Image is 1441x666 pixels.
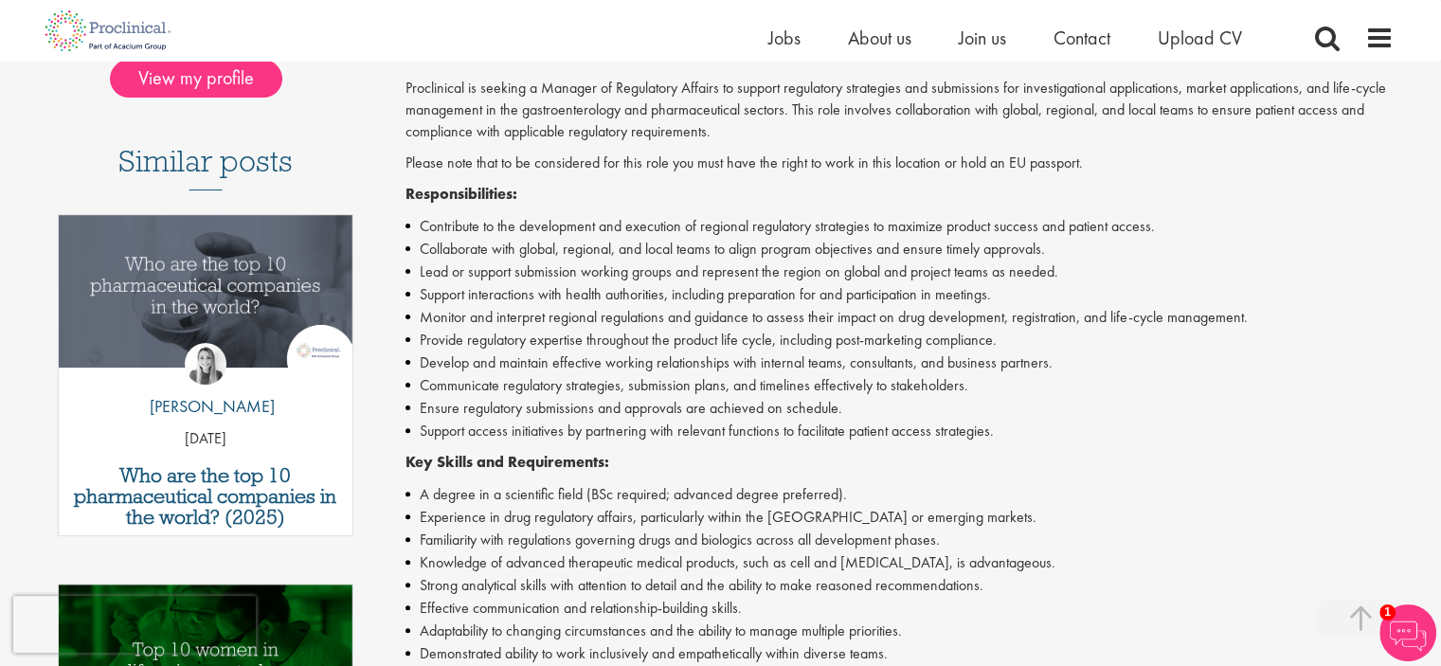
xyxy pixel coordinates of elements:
[135,394,275,419] p: [PERSON_NAME]
[405,551,1394,574] li: Knowledge of advanced therapeutic medical products, such as cell and [MEDICAL_DATA], is advantage...
[768,26,801,50] a: Jobs
[405,215,1394,238] li: Contribute to the development and execution of regional regulatory strategies to maximize product...
[110,63,301,88] a: View my profile
[135,343,275,428] a: Hannah Burke [PERSON_NAME]
[405,329,1394,351] li: Provide regulatory expertise throughout the product life cycle, including post-marketing compliance.
[405,351,1394,374] li: Develop and maintain effective working relationships with internal teams, consultants, and busine...
[59,428,353,450] p: [DATE]
[13,596,256,653] iframe: reCAPTCHA
[68,465,344,528] a: Who are the top 10 pharmaceutical companies in the world? (2025)
[405,574,1394,597] li: Strong analytical skills with attention to detail and the ability to make reasoned recommendations.
[1379,604,1396,621] span: 1
[405,261,1394,283] li: Lead or support submission working groups and represent the region on global and project teams as...
[1054,26,1110,50] a: Contact
[185,343,226,385] img: Hannah Burke
[405,283,1394,306] li: Support interactions with health authorities, including preparation for and participation in meet...
[405,306,1394,329] li: Monitor and interpret regional regulations and guidance to assess their impact on drug developmen...
[405,642,1394,665] li: Demonstrated ability to work inclusively and empathetically within diverse teams.
[848,26,911,50] a: About us
[405,452,609,472] strong: Key Skills and Requirements:
[405,397,1394,420] li: Ensure regulatory submissions and approvals are achieved on schedule.
[405,184,517,204] strong: Responsibilities:
[405,620,1394,642] li: Adaptability to changing circumstances and the ability to manage multiple priorities.
[110,60,282,98] span: View my profile
[1379,604,1436,661] img: Chatbot
[405,597,1394,620] li: Effective communication and relationship-building skills.
[405,153,1394,174] p: Please note that to be considered for this role you must have the right to work in this location ...
[405,374,1394,397] li: Communicate regulatory strategies, submission plans, and timelines effectively to stakeholders.
[405,238,1394,261] li: Collaborate with global, regional, and local teams to align program objectives and ensure timely ...
[405,78,1394,143] p: Proclinical is seeking a Manager of Regulatory Affairs to support regulatory strategies and submi...
[118,145,293,190] h3: Similar posts
[405,420,1394,442] li: Support access initiatives by partnering with relevant functions to facilitate patient access str...
[959,26,1006,50] a: Join us
[405,483,1394,506] li: A degree in a scientific field (BSc required; advanced degree preferred).
[405,506,1394,529] li: Experience in drug regulatory affairs, particularly within the [GEOGRAPHIC_DATA] or emerging mark...
[1158,26,1242,50] a: Upload CV
[59,215,353,368] img: Top 10 pharmaceutical companies in the world 2025
[405,529,1394,551] li: Familiarity with regulations governing drugs and biologics across all development phases.
[59,215,353,383] a: Link to a post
